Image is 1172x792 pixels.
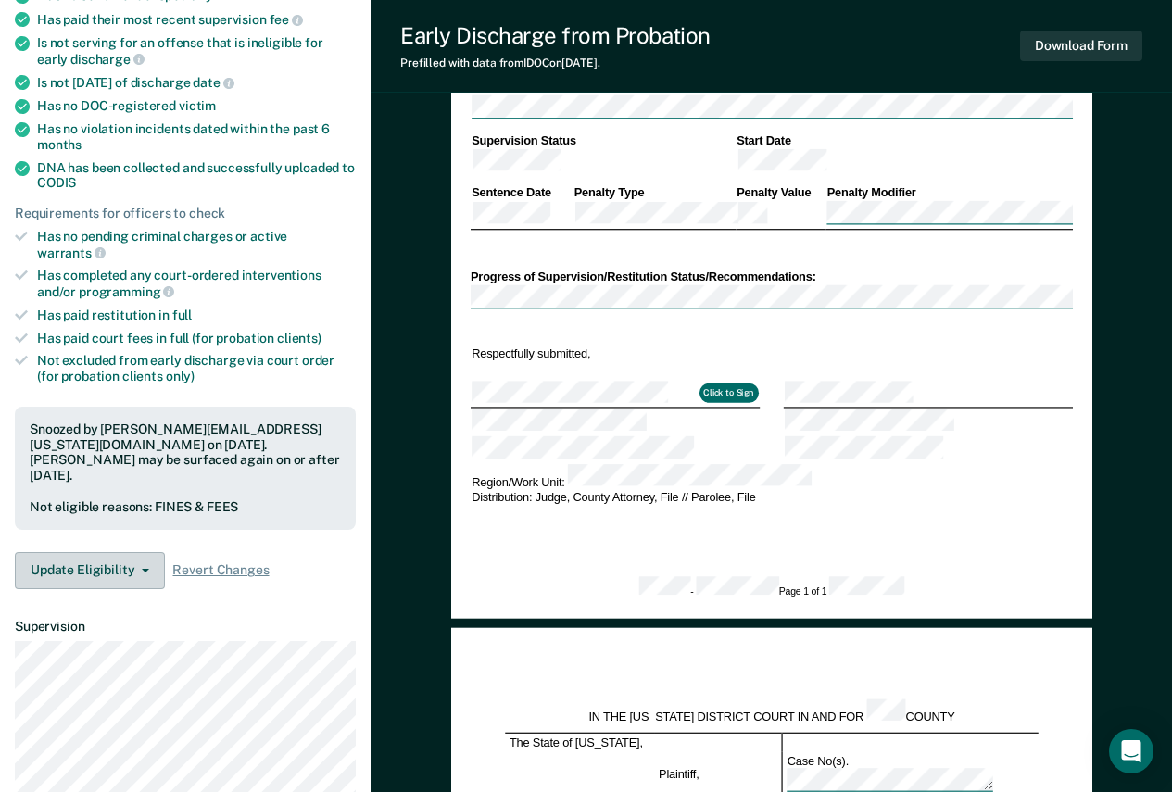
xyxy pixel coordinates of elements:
div: Snoozed by [PERSON_NAME][EMAIL_ADDRESS][US_STATE][DOMAIN_NAME] on [DATE]. [PERSON_NAME] may be su... [30,421,341,484]
div: - Page 1 of 1 [638,577,904,599]
span: Revert Changes [172,562,269,578]
button: Download Form [1020,31,1142,61]
div: Is not serving for an offense that is ineligible for early [37,35,356,67]
dt: Supervision [15,619,356,635]
div: Prefilled with data from IDOC on [DATE] . [400,57,711,69]
td: The State of [US_STATE], [505,734,654,752]
div: Open Intercom Messenger [1109,729,1153,773]
span: victim [179,98,216,113]
th: Penalty Value [735,184,825,200]
th: Start Date [735,132,1072,148]
span: discharge [70,52,145,67]
span: date [193,75,233,90]
div: Has no DOC-registered [37,98,356,114]
div: Has paid court fees in full (for probation [37,331,356,346]
th: Supervision Status [470,132,735,148]
div: Early Discharge from Probation [400,22,711,49]
span: clients) [277,331,321,346]
th: Penalty Modifier [825,184,1073,200]
div: Has no violation incidents dated within the past 6 [37,121,356,153]
span: fee [270,12,303,27]
td: Respectfully submitted, [470,345,759,362]
div: Has completed any court-ordered interventions and/or [37,268,356,299]
div: Is not [DATE] of discharge [37,74,356,91]
div: Not excluded from early discharge via court order (for probation clients [37,353,356,384]
div: DNA has been collected and successfully uploaded to [37,160,356,192]
span: months [37,137,82,152]
th: Sentence Date [470,184,573,200]
span: CODIS [37,175,76,190]
button: Update Eligibility [15,552,165,589]
span: warrants [37,245,106,260]
div: Has no pending criminal charges or active [37,229,356,260]
span: only) [166,369,195,383]
div: Progress of Supervision/Restitution Status/Recommendations: [470,270,1072,285]
th: Penalty Type [573,184,736,200]
div: Requirements for officers to check [15,206,356,221]
span: full [172,308,192,322]
span: programming [79,284,174,299]
div: Has paid their most recent supervision [37,11,356,28]
div: IN THE [US_STATE] DISTRICT COURT IN AND FOR COUNTY [505,699,1039,724]
td: Region/Work Unit: Distribution: Judge, County Attorney, File // Parolee, File [470,463,1072,506]
div: Not eligible reasons: FINES & FEES [30,499,341,515]
div: Has paid restitution in [37,308,356,323]
button: Click to Sign [699,383,758,402]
